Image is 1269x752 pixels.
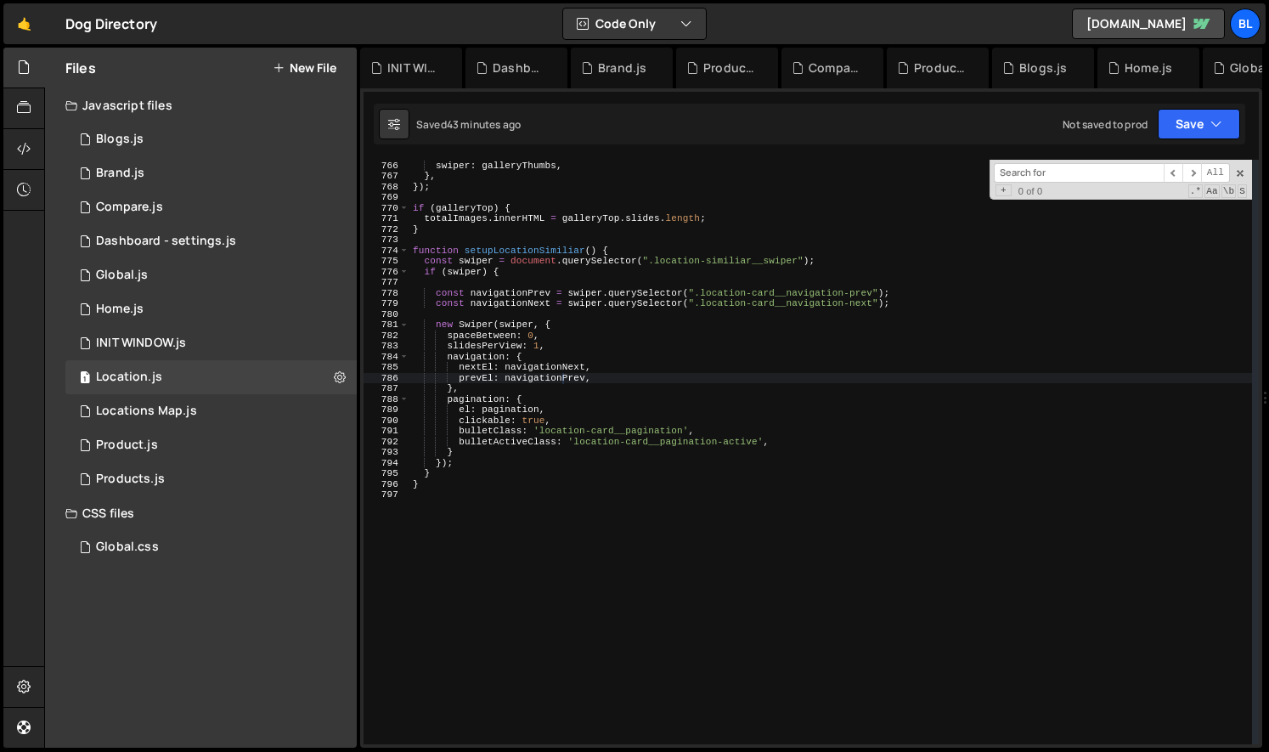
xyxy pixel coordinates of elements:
[65,156,357,190] div: 16220/44394.js
[1238,184,1247,198] span: Search In Selection
[65,530,357,564] div: 16220/43682.css
[65,292,357,326] div: 16220/44319.js
[809,59,863,76] div: Compare.js
[1182,163,1201,183] span: ​
[447,117,521,132] div: 43 minutes ago
[65,14,157,34] div: Dog Directory
[703,59,758,76] div: Product.js
[364,458,409,469] div: 794
[364,341,409,352] div: 783
[364,256,409,267] div: 775
[65,122,357,156] div: 16220/44321.js
[364,171,409,182] div: 767
[364,246,409,257] div: 774
[1158,109,1240,139] button: Save
[387,59,442,76] div: INIT WINDOW.js
[364,394,409,405] div: 788
[65,258,357,292] div: 16220/43681.js
[65,360,357,394] : 16220/43679.js
[1204,184,1220,198] span: CaseSensitive Search
[65,224,357,258] div: 16220/44476.js
[1063,117,1148,132] div: Not saved to prod
[364,235,409,246] div: 773
[65,394,357,428] div: 16220/43680.js
[96,404,197,419] div: Locations Map.js
[96,540,159,555] div: Global.css
[1125,59,1172,76] div: Home.js
[96,234,236,249] div: Dashboard - settings.js
[1012,186,1049,197] span: 0 of 0
[493,59,547,76] div: Dashboard - settings.js
[65,462,357,496] div: 16220/44324.js
[96,132,144,147] div: Blogs.js
[364,404,409,416] div: 789
[995,184,1012,197] span: Toggle Replace mode
[1188,184,1204,198] span: RegExp Search
[96,302,144,317] div: Home.js
[364,224,409,235] div: 772
[364,383,409,394] div: 787
[364,437,409,448] div: 792
[364,267,409,278] div: 776
[45,496,357,530] div: CSS files
[364,352,409,363] div: 784
[364,203,409,214] div: 770
[96,268,148,283] div: Global.js
[96,472,165,487] div: Products.js
[273,61,336,75] button: New File
[364,309,409,320] div: 780
[364,373,409,384] div: 786
[364,161,409,172] div: 766
[364,362,409,373] div: 785
[416,117,521,132] div: Saved
[3,3,45,44] a: 🤙
[1072,8,1225,39] a: [DOMAIN_NAME]
[364,447,409,458] div: 793
[96,370,162,385] div: Location.js
[364,479,409,490] div: 796
[45,88,357,122] div: Javascript files
[364,489,409,500] div: 797
[994,163,1164,183] input: Search for
[1019,59,1067,76] div: Blogs.js
[1201,163,1230,183] span: Alt-Enter
[563,8,706,39] button: Code Only
[364,298,409,309] div: 779
[65,428,357,462] div: 16220/44393.js
[80,372,90,386] span: 1
[96,336,186,351] div: INIT WINDOW.js
[65,326,357,360] div: 16220/44477.js
[65,59,96,77] h2: Files
[364,319,409,331] div: 781
[96,200,163,215] div: Compare.js
[96,166,144,181] div: Brand.js
[1221,184,1237,198] span: Whole Word Search
[364,288,409,299] div: 778
[96,438,158,453] div: Product.js
[364,213,409,224] div: 771
[914,59,968,76] div: Products.js
[364,277,409,288] div: 777
[364,182,409,193] div: 768
[364,416,409,427] div: 790
[364,192,409,203] div: 769
[65,190,357,224] div: 16220/44328.js
[364,426,409,437] div: 791
[1164,163,1182,183] span: ​
[364,331,409,342] div: 782
[1230,8,1261,39] a: Bl
[364,468,409,479] div: 795
[598,59,646,76] div: Brand.js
